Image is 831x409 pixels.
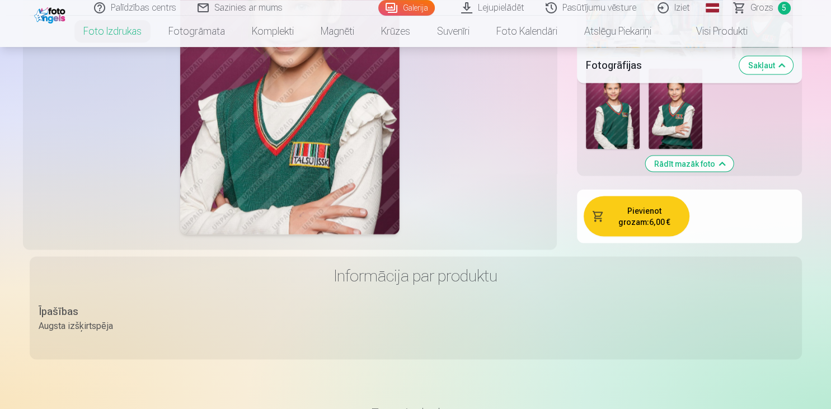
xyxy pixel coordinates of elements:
a: Fotogrāmata [155,16,238,47]
h3: Informācija par produktu [39,265,793,285]
div: Īpašības [39,303,113,319]
a: Krūzes [368,16,424,47]
span: Grozs [750,1,773,15]
button: Sakļaut [739,56,793,74]
button: Rādīt mazāk foto [645,156,733,171]
button: Pievienot grozam:6,00 € [584,196,689,236]
div: Augsta izšķirtspēja [39,319,113,332]
a: Foto izdrukas [70,16,155,47]
a: Foto kalendāri [483,16,571,47]
img: /fa1 [34,4,68,23]
a: Magnēti [307,16,368,47]
a: Komplekti [238,16,307,47]
a: Visi produkti [665,16,761,47]
a: Atslēgu piekariņi [571,16,665,47]
span: 5 [778,2,791,15]
h5: Fotogrāfijas [586,57,730,73]
a: Suvenīri [424,16,483,47]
